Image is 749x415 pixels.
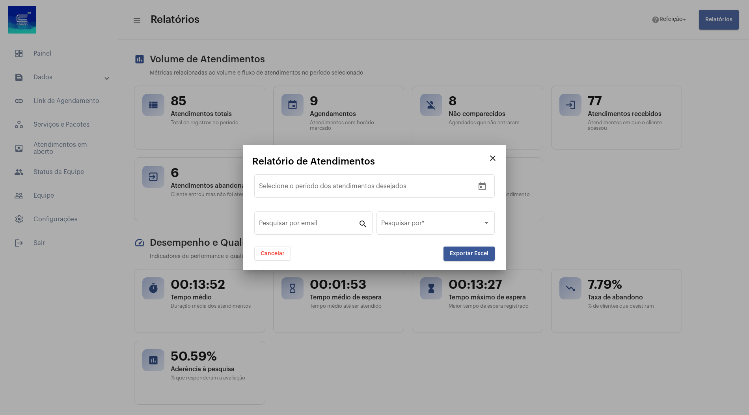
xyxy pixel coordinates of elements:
mat-card-title: Relatório de Atendimentos [252,156,485,166]
input: Data de início [259,184,300,191]
button: Exportar Excel [443,247,495,261]
input: Data do fim [306,184,412,191]
mat-icon: search [358,219,368,228]
input: Pesquisar por email [259,221,358,228]
button: Cancelar [254,247,291,261]
button: Open calendar [474,179,490,194]
span: Cancelar [261,251,285,256]
span: Exportar Excel [450,251,488,256]
mat-icon: close [488,153,497,163]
